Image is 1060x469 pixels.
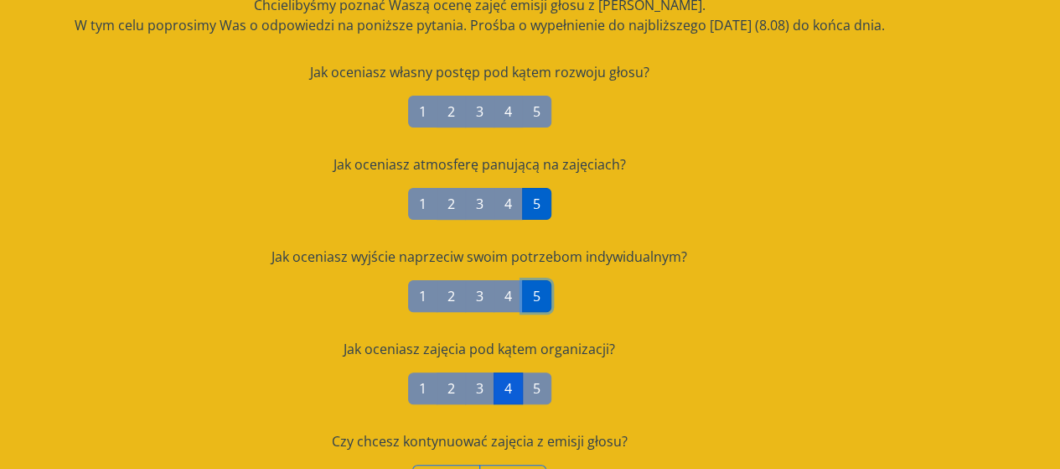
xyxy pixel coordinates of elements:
[465,280,494,312] label: 3
[494,188,523,220] label: 4
[465,188,494,220] label: 3
[4,154,954,175] div: Jak oceniasz atmosferę panującą na zajęciach?
[408,373,437,404] label: 1
[4,431,954,451] div: Czy chcesz kontynuować zajęcia z emisji głosu?
[522,188,551,220] label: 5
[494,280,523,312] label: 4
[408,188,437,220] label: 1
[494,373,523,404] label: 4
[465,96,494,128] label: 3
[437,373,466,404] label: 2
[437,96,466,128] label: 2
[437,188,466,220] label: 2
[408,280,437,312] label: 1
[465,373,494,404] label: 3
[522,280,551,312] label: 5
[4,339,954,359] div: Jak oceniasz zajęcia pod kątem organizacji?
[4,247,954,267] div: Jak oceniasz wyjście naprzeciw swoim potrzebom indywidualnym?
[522,373,551,404] label: 5
[494,96,523,128] label: 4
[522,96,551,128] label: 5
[437,280,466,312] label: 2
[4,62,954,82] div: Jak oceniasz własny postęp pod kątem rozwoju głosu?
[408,96,437,128] label: 1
